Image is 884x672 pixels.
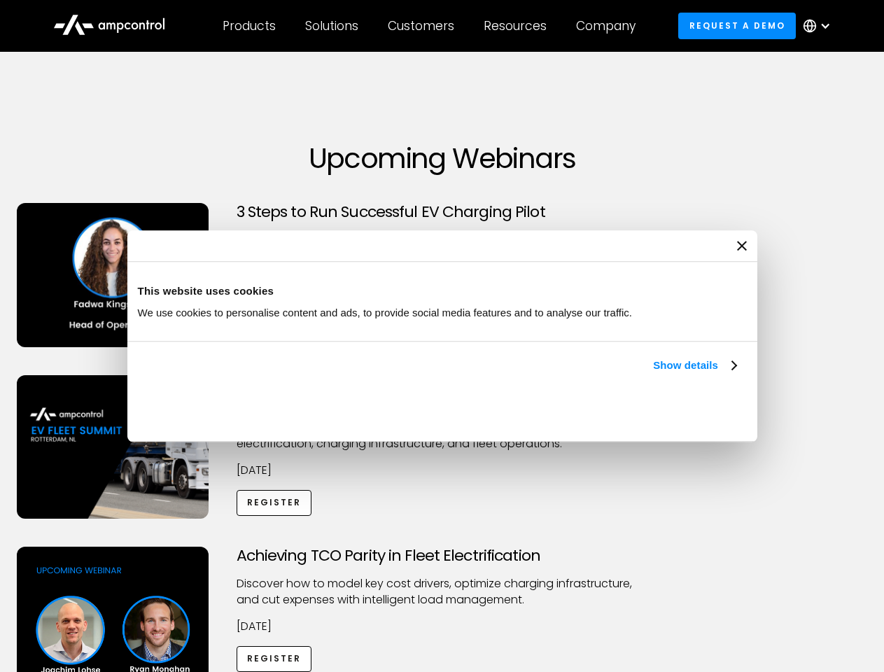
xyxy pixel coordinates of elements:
[17,141,868,175] h1: Upcoming Webinars
[237,463,648,478] p: [DATE]
[540,390,741,430] button: Okay
[237,547,648,565] h3: Achieving TCO Parity in Fleet Electrification
[388,18,454,34] div: Customers
[678,13,796,38] a: Request a demo
[237,576,648,608] p: Discover how to model key cost drivers, optimize charging infrastructure, and cut expenses with i...
[653,357,736,374] a: Show details
[305,18,358,34] div: Solutions
[737,241,747,251] button: Close banner
[237,619,648,634] p: [DATE]
[576,18,636,34] div: Company
[237,490,312,516] a: Register
[138,307,633,318] span: We use cookies to personalise content and ads, to provide social media features and to analyse ou...
[138,283,747,300] div: This website uses cookies
[223,18,276,34] div: Products
[237,646,312,672] a: Register
[237,203,648,221] h3: 3 Steps to Run Successful EV Charging Pilot
[484,18,547,34] div: Resources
